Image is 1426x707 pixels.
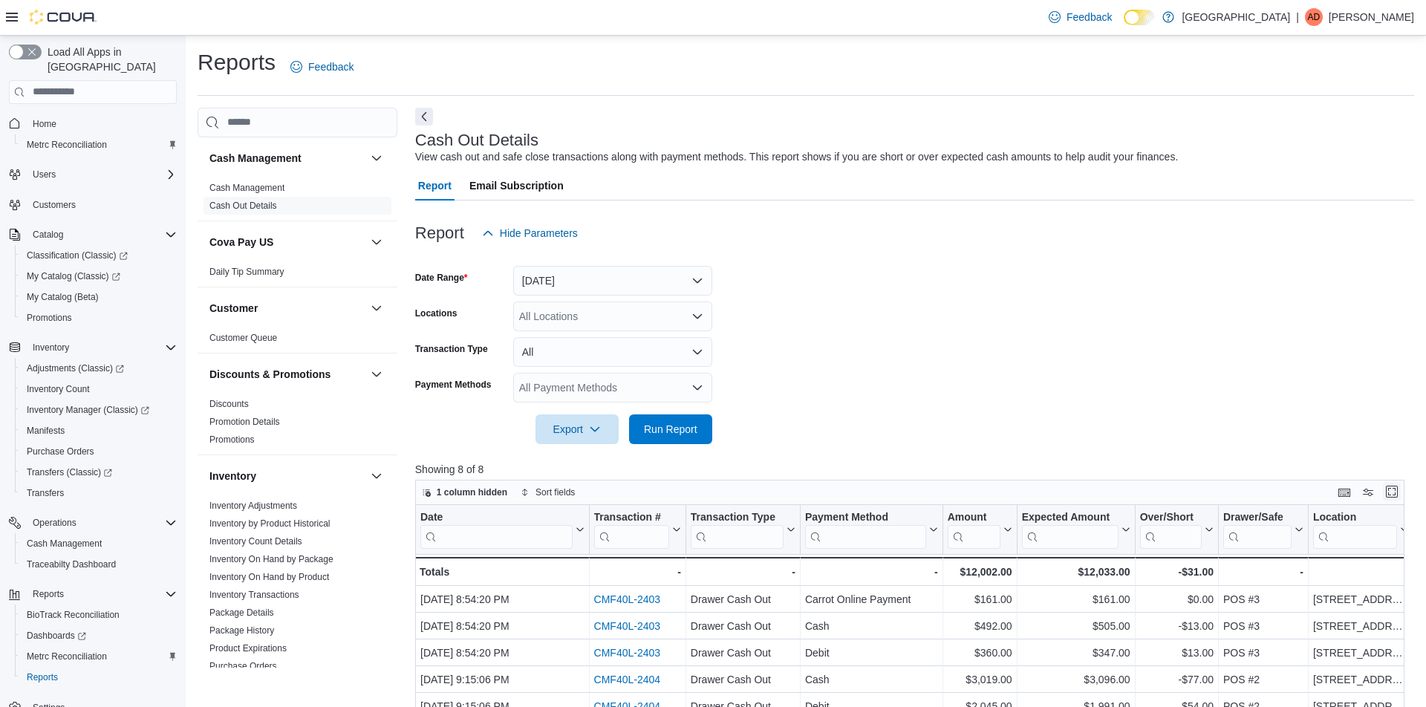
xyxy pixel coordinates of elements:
[27,226,177,244] span: Catalog
[27,404,149,416] span: Inventory Manager (Classic)
[415,462,1414,477] p: Showing 8 of 8
[27,139,107,151] span: Metrc Reconciliation
[3,337,183,358] button: Inventory
[27,651,107,662] span: Metrc Reconciliation
[691,510,795,548] button: Transaction Type
[209,183,284,193] a: Cash Management
[593,620,660,632] a: CMF40L-2403
[805,590,938,608] div: Carrot Online Payment
[209,434,255,445] a: Promotions
[415,379,492,391] label: Payment Methods
[21,422,177,440] span: Manifests
[15,245,183,266] a: Classification (Classic)
[1139,617,1213,635] div: -$13.00
[30,10,97,25] img: Cova
[21,484,177,502] span: Transfers
[1313,510,1397,548] div: Location
[1383,483,1401,501] button: Enter fullscreen
[3,224,183,245] button: Catalog
[21,668,177,686] span: Reports
[15,400,183,420] a: Inventory Manager (Classic)
[209,332,277,344] span: Customer Queue
[1335,483,1353,501] button: Keyboard shortcuts
[805,510,926,524] div: Payment Method
[1223,510,1303,548] button: Drawer/Safe
[593,510,668,548] div: Transaction # URL
[27,226,69,244] button: Catalog
[21,247,134,264] a: Classification (Classic)
[209,518,331,530] span: Inventory by Product Historical
[209,333,277,343] a: Customer Queue
[21,380,96,398] a: Inventory Count
[420,590,585,608] div: [DATE] 8:54:20 PM
[284,52,359,82] a: Feedback
[209,607,274,618] a: Package Details
[27,514,177,532] span: Operations
[209,267,284,277] a: Daily Tip Summary
[21,247,177,264] span: Classification (Classic)
[209,235,365,250] button: Cova Pay US
[691,310,703,322] button: Open list of options
[21,627,92,645] a: Dashboards
[437,486,507,498] span: 1 column hidden
[593,510,668,524] div: Transaction #
[209,590,299,600] a: Inventory Transactions
[1296,8,1299,26] p: |
[415,343,488,355] label: Transaction Type
[33,229,63,241] span: Catalog
[644,422,697,437] span: Run Report
[21,136,177,154] span: Metrc Reconciliation
[308,59,354,74] span: Feedback
[209,660,277,672] span: Purchase Orders
[593,647,660,659] a: CMF40L-2403
[415,224,464,242] h3: Report
[1308,8,1321,26] span: AD
[209,554,333,564] a: Inventory On Hand by Package
[21,380,177,398] span: Inventory Count
[3,512,183,533] button: Operations
[27,312,72,324] span: Promotions
[15,462,183,483] a: Transfers (Classic)
[368,299,385,317] button: Customer
[15,483,183,504] button: Transfers
[27,270,120,282] span: My Catalog (Classic)
[209,625,274,636] a: Package History
[420,563,585,581] div: Totals
[15,358,183,379] a: Adjustments (Classic)
[420,510,573,524] div: Date
[27,487,64,499] span: Transfers
[513,337,712,367] button: All
[15,646,183,667] button: Metrc Reconciliation
[209,643,287,654] a: Product Expirations
[21,606,177,624] span: BioTrack Reconciliation
[27,466,112,478] span: Transfers (Classic)
[209,607,274,619] span: Package Details
[27,362,124,374] span: Adjustments (Classic)
[947,590,1012,608] div: $161.00
[27,383,90,395] span: Inventory Count
[21,309,177,327] span: Promotions
[3,194,183,215] button: Customers
[1021,671,1130,688] div: $3,096.00
[805,617,938,635] div: Cash
[1043,2,1118,32] a: Feedback
[691,510,784,548] div: Transaction Type
[209,200,277,212] span: Cash Out Details
[209,518,331,529] a: Inventory by Product Historical
[21,463,177,481] span: Transfers (Classic)
[27,339,177,356] span: Inventory
[1313,617,1409,635] div: [STREET_ADDRESS]
[415,272,468,284] label: Date Range
[1139,590,1213,608] div: $0.00
[1139,671,1213,688] div: -$77.00
[1305,8,1323,26] div: Alex Dean
[209,301,258,316] h3: Customer
[1139,510,1201,524] div: Over/Short
[691,671,795,688] div: Drawer Cash Out
[21,555,177,573] span: Traceabilty Dashboard
[947,510,1000,524] div: Amount
[947,510,1000,548] div: Amount
[209,201,277,211] a: Cash Out Details
[27,425,65,437] span: Manifests
[535,486,575,498] span: Sort fields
